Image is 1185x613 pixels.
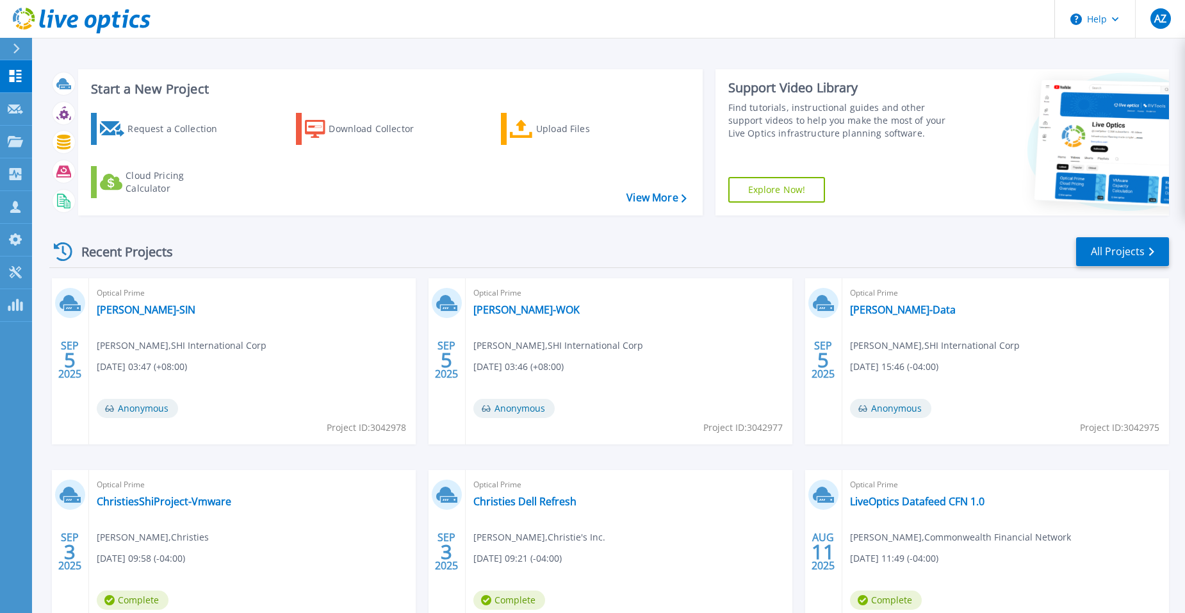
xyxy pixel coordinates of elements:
[441,546,452,557] span: 3
[329,116,431,142] div: Download Collector
[58,337,82,383] div: SEP 2025
[473,478,785,492] span: Optical Prime
[850,591,922,610] span: Complete
[811,337,835,383] div: SEP 2025
[434,528,459,575] div: SEP 2025
[501,113,644,145] a: Upload Files
[473,286,785,300] span: Optical Prime
[91,113,234,145] a: Request a Collection
[850,286,1161,300] span: Optical Prime
[536,116,639,142] div: Upload Files
[817,355,829,365] span: 5
[728,80,959,96] div: Support Video Library
[850,495,985,508] a: LiveOptics Datafeed CFN 1.0
[97,360,187,374] span: [DATE] 03:47 (+08:00)
[49,236,190,267] div: Recent Projects
[1076,237,1169,266] a: All Projects
[97,551,185,566] span: [DATE] 09:58 (-04:00)
[850,339,1020,353] span: [PERSON_NAME] , SHI International Corp
[97,591,168,610] span: Complete
[473,530,605,544] span: [PERSON_NAME] , Christie's Inc.
[850,530,1071,544] span: [PERSON_NAME] , Commonwealth Financial Network
[97,495,231,508] a: ChristiesShiProject-Vmware
[1154,13,1166,24] span: AZ
[850,303,956,316] a: [PERSON_NAME]-Data
[97,530,209,544] span: [PERSON_NAME] , Christies
[626,192,686,204] a: View More
[473,551,562,566] span: [DATE] 09:21 (-04:00)
[91,82,686,96] h3: Start a New Project
[126,169,228,195] div: Cloud Pricing Calculator
[473,339,643,353] span: [PERSON_NAME] , SHI International Corp
[473,591,545,610] span: Complete
[327,421,406,435] span: Project ID: 3042978
[64,355,76,365] span: 5
[850,551,938,566] span: [DATE] 11:49 (-04:00)
[97,286,408,300] span: Optical Prime
[473,303,580,316] a: [PERSON_NAME]-WOK
[473,399,555,418] span: Anonymous
[97,399,178,418] span: Anonymous
[441,355,452,365] span: 5
[850,360,938,374] span: [DATE] 15:46 (-04:00)
[97,339,266,353] span: [PERSON_NAME] , SHI International Corp
[728,177,826,203] a: Explore Now!
[64,546,76,557] span: 3
[434,337,459,383] div: SEP 2025
[97,303,195,316] a: [PERSON_NAME]-SIN
[812,546,835,557] span: 11
[296,113,439,145] a: Download Collector
[91,166,234,198] a: Cloud Pricing Calculator
[473,495,576,508] a: Christies Dell Refresh
[850,399,931,418] span: Anonymous
[811,528,835,575] div: AUG 2025
[1080,421,1159,435] span: Project ID: 3042975
[703,421,783,435] span: Project ID: 3042977
[473,360,564,374] span: [DATE] 03:46 (+08:00)
[728,101,959,140] div: Find tutorials, instructional guides and other support videos to help you make the most of your L...
[58,528,82,575] div: SEP 2025
[127,116,230,142] div: Request a Collection
[97,478,408,492] span: Optical Prime
[850,478,1161,492] span: Optical Prime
